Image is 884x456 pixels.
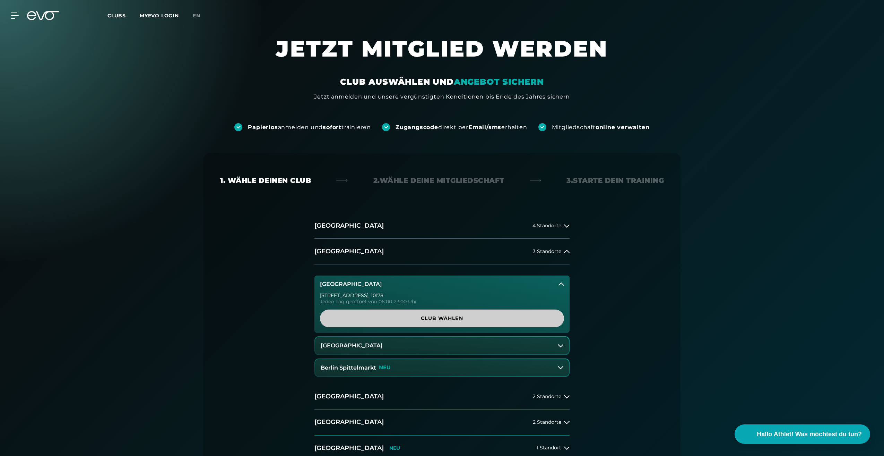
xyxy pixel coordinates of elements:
span: 4 Standorte [532,223,561,228]
p: NEU [389,445,400,451]
span: Hallo Athlet! Was möchtest du tun? [757,430,862,439]
div: anmelden und trainieren [248,124,371,131]
span: en [193,12,200,19]
div: Mitgliedschaft [552,124,650,131]
h1: JETZT MITGLIED WERDEN [234,35,650,76]
strong: online verwalten [596,124,650,130]
button: [GEOGRAPHIC_DATA]2 Standorte [314,384,570,409]
button: [GEOGRAPHIC_DATA] [315,337,569,354]
h3: Berlin Spittelmarkt [321,365,376,371]
span: 2 Standorte [533,394,561,399]
strong: Papierlos [248,124,278,130]
h2: [GEOGRAPHIC_DATA] [314,418,384,427]
p: NEU [379,365,391,371]
span: 3 Standorte [533,249,561,254]
div: 2. Wähle deine Mitgliedschaft [373,176,504,185]
button: Berlin SpittelmarktNEU [315,359,569,377]
div: Jeden Tag geöffnet von 06:00-23:00 Uhr [320,299,564,304]
button: Hallo Athlet! Was möchtest du tun? [735,424,870,444]
strong: sofort [323,124,341,130]
a: Clubs [107,12,140,19]
div: CLUB AUSWÄHLEN UND [340,76,544,87]
div: [STREET_ADDRESS] , 10178 [320,293,564,298]
div: direkt per erhalten [396,124,527,131]
strong: Email/sms [468,124,501,130]
strong: Zugangscode [396,124,438,130]
button: [GEOGRAPHIC_DATA] [314,276,570,293]
span: 2 Standorte [533,420,561,425]
h2: [GEOGRAPHIC_DATA] [314,444,384,453]
h2: [GEOGRAPHIC_DATA] [314,247,384,256]
h3: [GEOGRAPHIC_DATA] [321,343,383,349]
a: en [193,12,209,20]
h3: [GEOGRAPHIC_DATA] [320,281,382,287]
div: 1. Wähle deinen Club [220,176,311,185]
a: Club wählen [320,310,564,327]
button: [GEOGRAPHIC_DATA]2 Standorte [314,409,570,435]
em: ANGEBOT SICHERN [454,77,544,87]
span: Clubs [107,12,126,19]
div: Jetzt anmelden und unsere vergünstigten Konditionen bis Ende des Jahres sichern [314,93,570,101]
div: 3. Starte dein Training [566,176,664,185]
h2: [GEOGRAPHIC_DATA] [314,392,384,401]
a: MYEVO LOGIN [140,12,179,19]
span: Club wählen [337,315,547,322]
button: [GEOGRAPHIC_DATA]3 Standorte [314,239,570,264]
button: [GEOGRAPHIC_DATA]4 Standorte [314,213,570,239]
span: 1 Standort [537,445,561,450]
h2: [GEOGRAPHIC_DATA] [314,221,384,230]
